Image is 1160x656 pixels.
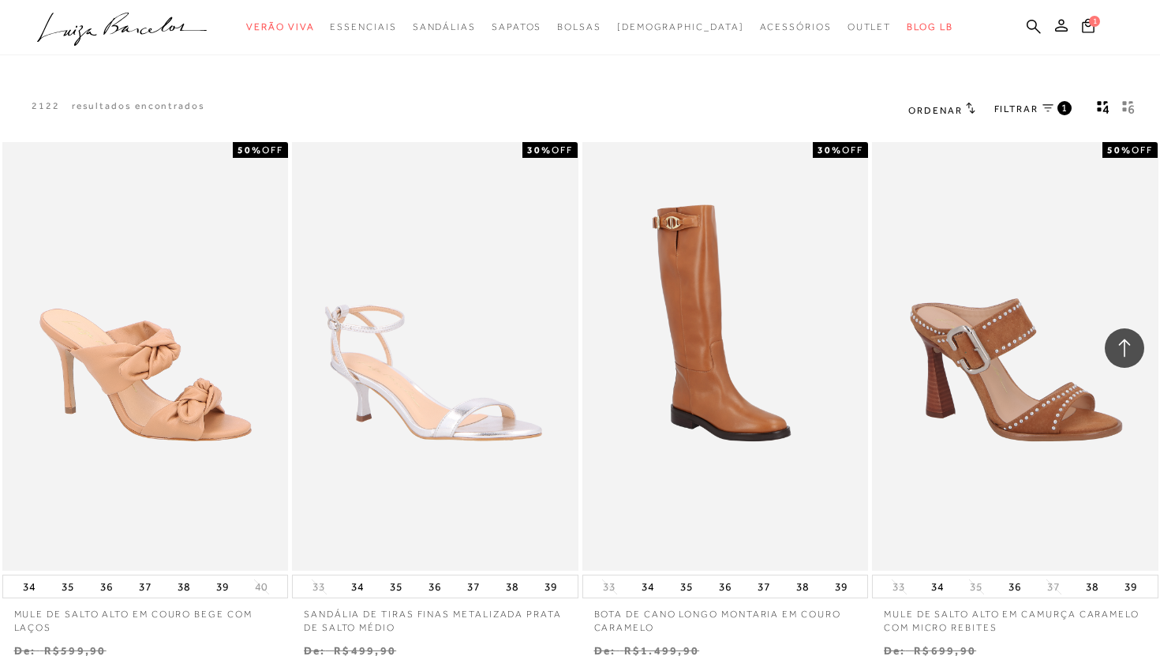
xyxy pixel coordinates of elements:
button: 38 [791,575,814,598]
button: 34 [637,575,659,598]
button: 36 [714,575,736,598]
a: BOTA DE CANO LONGO MONTARIA EM COURO CARAMELO [582,598,869,635]
span: FILTRAR [994,103,1038,116]
a: categoryNavScreenReaderText [330,13,396,42]
button: 38 [1081,575,1103,598]
span: OFF [1132,144,1153,156]
strong: 50% [1107,144,1132,156]
a: BLOG LB [907,13,952,42]
button: 34 [346,575,369,598]
button: 37 [134,575,156,598]
strong: 30% [527,144,552,156]
button: 33 [598,579,620,594]
span: Verão Viva [246,21,314,32]
span: 1 [1089,16,1100,27]
a: categoryNavScreenReaderText [492,13,541,42]
button: 35 [57,575,79,598]
a: MULE DE SALTO ALTO EM COURO BEGE COM LAÇOS [2,598,289,635]
button: Mostrar 4 produtos por linha [1092,99,1114,120]
span: 1 [1061,101,1068,114]
p: 2122 [32,99,60,113]
button: 39 [211,575,234,598]
button: 39 [830,575,852,598]
a: categoryNavScreenReaderText [246,13,314,42]
button: 37 [1042,579,1065,594]
a: categoryNavScreenReaderText [848,13,892,42]
button: 39 [540,575,562,598]
span: Essenciais [330,21,396,32]
a: SANDÁLIA DE TIRAS FINAS METALIZADA PRATA DE SALTO MÉDIO [292,598,578,635]
a: categoryNavScreenReaderText [413,13,476,42]
img: BOTA DE CANO LONGO MONTARIA EM COURO CARAMELO [584,144,867,569]
span: BLOG LB [907,21,952,32]
button: 39 [1120,575,1142,598]
span: [DEMOGRAPHIC_DATA] [617,21,744,32]
button: 33 [888,579,910,594]
button: 36 [95,575,118,598]
button: 33 [308,579,330,594]
a: MULE DE SALTO ALTO EM CAMURÇA CARAMELO COM MICRO REBITES [872,598,1158,635]
button: 37 [462,575,485,598]
strong: 30% [818,144,842,156]
span: OFF [842,144,863,156]
img: MULE DE SALTO ALTO EM CAMURÇA CARAMELO COM MICRO REBITES [874,144,1157,569]
button: 38 [173,575,195,598]
img: MULE DE SALTO ALTO EM COURO BEGE COM LAÇOS [4,144,287,569]
a: categoryNavScreenReaderText [557,13,601,42]
span: OFF [552,144,573,156]
button: 35 [965,579,987,594]
button: 38 [501,575,523,598]
button: 37 [753,575,775,598]
strong: 50% [238,144,262,156]
p: resultados encontrados [72,99,205,113]
span: Sapatos [492,21,541,32]
button: 35 [385,575,407,598]
span: Bolsas [557,21,601,32]
button: 36 [424,575,446,598]
a: categoryNavScreenReaderText [760,13,832,42]
button: gridText6Desc [1117,99,1139,120]
span: Outlet [848,21,892,32]
button: 36 [1004,575,1026,598]
span: OFF [262,144,283,156]
button: 1 [1077,17,1099,39]
img: SANDÁLIA DE TIRAS FINAS METALIZADA PRATA DE SALTO MÉDIO [294,144,577,569]
button: 40 [250,579,272,594]
button: 34 [18,575,40,598]
span: Sandálias [413,21,476,32]
a: noSubCategoriesText [617,13,744,42]
button: 34 [926,575,949,598]
button: 35 [675,575,698,598]
span: Acessórios [760,21,832,32]
span: Ordenar [908,105,962,116]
